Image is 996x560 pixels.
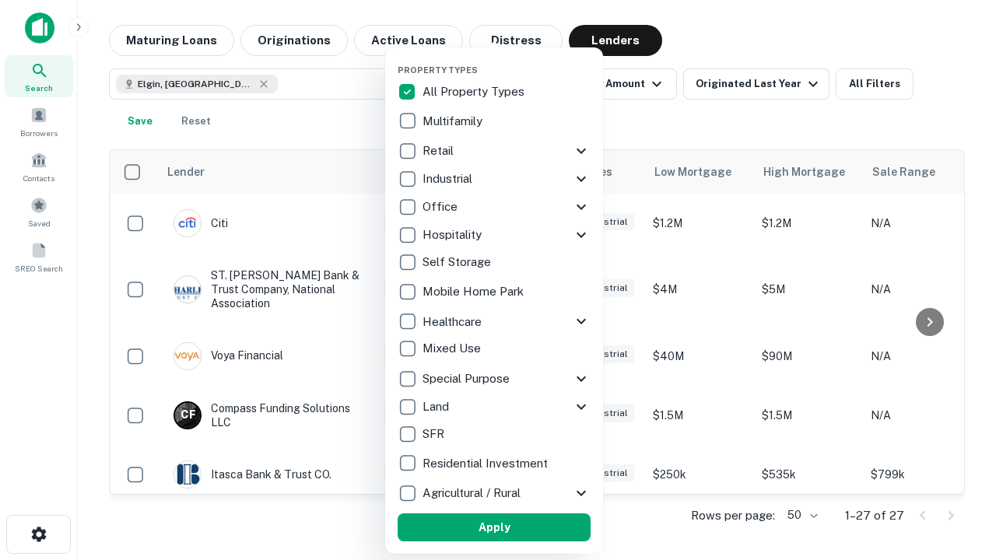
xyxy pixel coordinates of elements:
[423,425,447,443] p: SFR
[423,112,486,131] p: Multifamily
[398,479,591,507] div: Agricultural / Rural
[423,82,528,101] p: All Property Types
[398,137,591,165] div: Retail
[398,65,478,75] span: Property Types
[398,513,591,541] button: Apply
[423,226,485,244] p: Hospitality
[398,221,591,249] div: Hospitality
[423,198,461,216] p: Office
[398,193,591,221] div: Office
[398,165,591,193] div: Industrial
[423,282,527,301] p: Mobile Home Park
[423,397,452,416] p: Land
[423,454,551,473] p: Residential Investment
[423,484,524,502] p: Agricultural / Rural
[423,339,484,358] p: Mixed Use
[423,253,494,271] p: Self Storage
[398,307,591,335] div: Healthcare
[423,369,513,388] p: Special Purpose
[423,313,485,331] p: Healthcare
[398,393,591,421] div: Land
[423,142,457,160] p: Retail
[398,365,591,393] div: Special Purpose
[423,170,475,188] p: Industrial
[918,436,996,510] iframe: Chat Widget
